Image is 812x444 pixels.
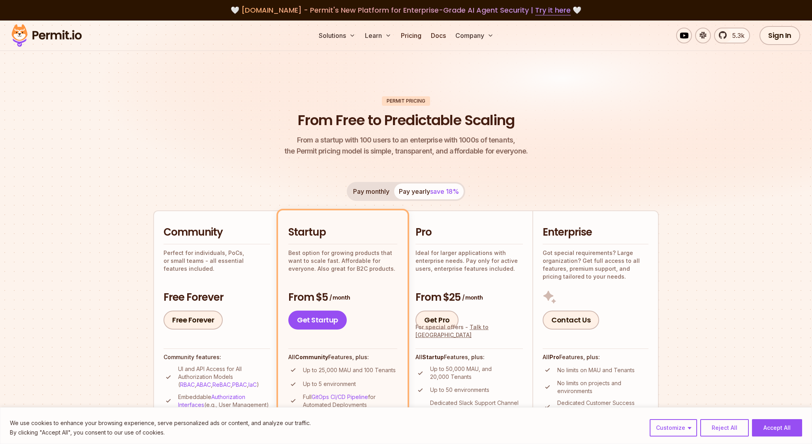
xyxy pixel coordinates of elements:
a: Try it here [535,5,571,15]
p: No limits on projects and environments [557,379,648,395]
a: PBAC [232,381,247,388]
h4: All Features, plus: [415,353,523,361]
a: Authorization Interfaces [178,393,245,408]
a: Free Forever [164,311,223,330]
p: Up to 25,000 MAU and 100 Tenants [303,366,396,374]
strong: Pro [549,354,559,360]
h2: Pro [415,225,523,240]
h4: All Features, plus: [543,353,648,361]
button: Reject All [700,419,749,437]
p: No limits on MAU and Tenants [557,366,635,374]
a: Sign In [759,26,800,45]
h1: From Free to Predictable Scaling [298,111,515,130]
a: Get Pro [415,311,459,330]
p: Full for Automated Deployments [303,393,397,409]
a: Contact Us [543,311,599,330]
h4: Community features: [164,353,270,361]
a: Get Startup [288,311,347,330]
p: Perfect for individuals, PoCs, or small teams - all essential features included. [164,249,270,273]
a: GitOps CI/CD Pipeline [312,393,368,400]
a: 5.3k [714,28,750,43]
strong: Community [295,354,328,360]
span: From a startup with 100 users to an enterprise with 1000s of tenants, [284,135,528,146]
a: Docs [428,28,449,43]
div: For special offers - [415,323,523,339]
a: ReBAC [212,381,231,388]
h2: Startup [288,225,397,240]
h2: Community [164,225,270,240]
h3: From $5 [288,290,397,305]
h3: From $25 [415,290,523,305]
p: Best option for growing products that want to scale fast. Affordable for everyone. Also great for... [288,249,397,273]
h4: All Features, plus: [288,353,397,361]
p: Dedicated Customer Success Representative [557,399,648,415]
a: IaC [248,381,257,388]
p: Up to 5 environment [303,380,356,388]
p: Embeddable (e.g., User Management) [178,393,270,409]
button: Learn [362,28,395,43]
button: Accept All [752,419,802,437]
a: RBAC [180,381,195,388]
a: ABAC [196,381,211,388]
a: Pricing [398,28,425,43]
button: Solutions [316,28,359,43]
p: We use cookies to enhance your browsing experience, serve personalized ads or content, and analyz... [10,418,311,428]
span: / month [329,294,350,302]
p: Ideal for larger applications with enterprise needs. Pay only for active users, enterprise featur... [415,249,523,273]
p: Up to 50 environments [430,386,489,394]
strong: Startup [422,354,444,360]
h3: Free Forever [164,290,270,305]
span: 5.3k [727,31,744,40]
div: Permit Pricing [382,96,430,106]
p: Got special requirements? Large organization? Get full access to all features, premium support, a... [543,249,648,281]
span: / month [462,294,483,302]
p: the Permit pricing model is simple, transparent, and affordable for everyone. [284,135,528,157]
p: Dedicated Slack Support Channel with Prioritized Email, Zoom, and Slack support [430,399,523,423]
p: By clicking "Accept All", you consent to our use of cookies. [10,428,311,437]
div: 🤍 🤍 [19,5,793,16]
button: Customize [650,419,697,437]
button: Pay monthly [348,184,394,199]
p: Up to 50,000 MAU, and 20,000 Tenants [430,365,523,381]
button: Company [452,28,497,43]
h2: Enterprise [543,225,648,240]
img: Permit logo [8,22,85,49]
span: [DOMAIN_NAME] - Permit's New Platform for Enterprise-Grade AI Agent Security | [241,5,571,15]
p: UI and API Access for All Authorization Models ( , , , , ) [178,365,270,389]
